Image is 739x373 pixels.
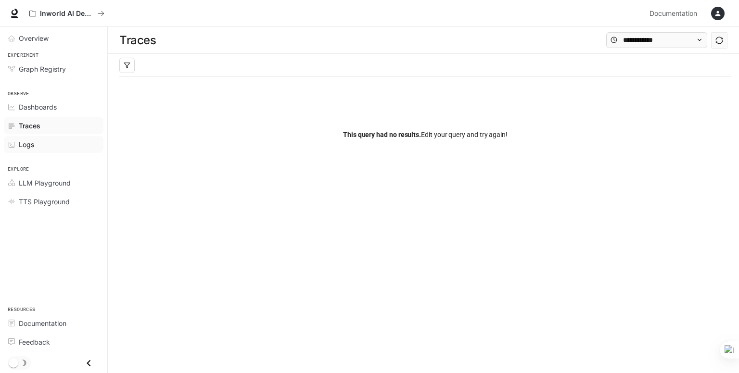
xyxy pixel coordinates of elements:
[646,4,704,23] a: Documentation
[4,315,103,332] a: Documentation
[119,31,156,50] h1: Traces
[343,129,508,140] span: Edit your query and try again!
[4,61,103,77] a: Graph Registry
[19,139,34,149] span: Logs
[19,337,50,347] span: Feedback
[19,197,70,207] span: TTS Playground
[19,102,57,112] span: Dashboards
[19,64,66,74] span: Graph Registry
[19,318,66,328] span: Documentation
[19,121,40,131] span: Traces
[78,353,100,373] button: Close drawer
[715,37,723,44] span: sync
[650,8,697,20] span: Documentation
[4,117,103,134] a: Traces
[19,33,49,43] span: Overview
[25,4,109,23] button: All workspaces
[4,30,103,47] a: Overview
[19,178,71,188] span: LLM Playground
[4,334,103,350] a: Feedback
[40,10,94,18] p: Inworld AI Demos
[4,193,103,210] a: TTS Playground
[4,174,103,191] a: LLM Playground
[343,131,421,138] span: This query had no results.
[4,136,103,153] a: Logs
[9,357,18,368] span: Dark mode toggle
[4,99,103,115] a: Dashboards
